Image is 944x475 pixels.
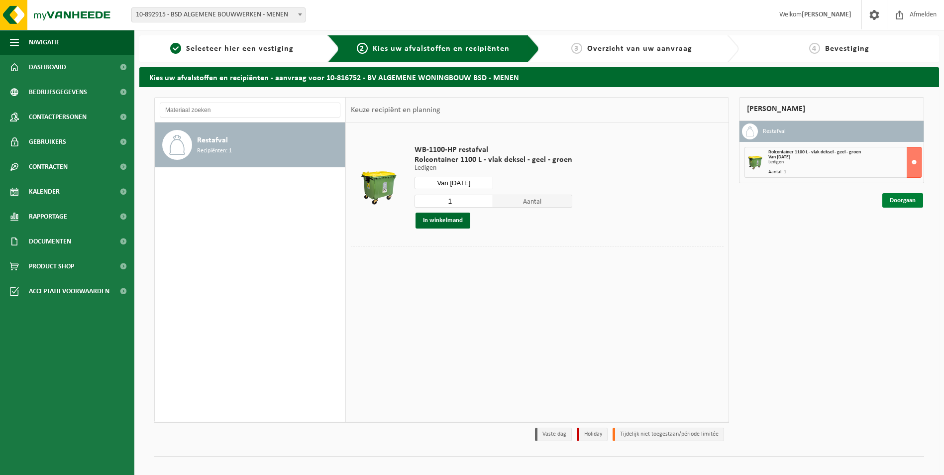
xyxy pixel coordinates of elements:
[29,154,68,179] span: Contracten
[29,30,60,55] span: Navigatie
[29,279,109,304] span: Acceptatievoorwaarden
[825,45,869,53] span: Bevestiging
[29,229,71,254] span: Documenten
[416,213,470,229] button: In winkelmand
[197,134,228,146] span: Restafval
[587,45,692,53] span: Overzicht van uw aanvraag
[29,55,66,80] span: Dashboard
[29,105,87,129] span: Contactpersonen
[739,97,924,121] div: [PERSON_NAME]
[768,154,790,160] strong: Van [DATE]
[768,149,861,155] span: Rolcontainer 1100 L - vlak deksel - geel - groen
[357,43,368,54] span: 2
[29,254,74,279] span: Product Shop
[373,45,510,53] span: Kies uw afvalstoffen en recipiënten
[415,145,572,155] span: WB-1100-HP restafval
[613,428,724,441] li: Tijdelijk niet toegestaan/période limitée
[535,428,572,441] li: Vaste dag
[160,103,340,118] input: Materiaal zoeken
[763,123,786,139] h3: Restafval
[346,98,445,122] div: Keuze recipiënt en planning
[577,428,608,441] li: Holiday
[29,179,60,204] span: Kalender
[139,67,939,87] h2: Kies uw afvalstoffen en recipiënten - aanvraag voor 10-816752 - BV ALGEMENE WONINGBOUW BSD - MENEN
[131,7,306,22] span: 10-892915 - BSD ALGEMENE BOUWWERKEN - MENEN
[29,129,66,154] span: Gebruikers
[197,146,232,156] span: Recipiënten: 1
[186,45,294,53] span: Selecteer hier een vestiging
[768,160,921,165] div: Ledigen
[571,43,582,54] span: 3
[415,177,494,189] input: Selecteer datum
[493,195,572,208] span: Aantal
[132,8,305,22] span: 10-892915 - BSD ALGEMENE BOUWWERKEN - MENEN
[809,43,820,54] span: 4
[170,43,181,54] span: 1
[882,193,923,208] a: Doorgaan
[768,170,921,175] div: Aantal: 1
[802,11,851,18] strong: [PERSON_NAME]
[415,155,572,165] span: Rolcontainer 1100 L - vlak deksel - geel - groen
[415,165,572,172] p: Ledigen
[29,80,87,105] span: Bedrijfsgegevens
[29,204,67,229] span: Rapportage
[144,43,319,55] a: 1Selecteer hier een vestiging
[155,122,345,167] button: Restafval Recipiënten: 1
